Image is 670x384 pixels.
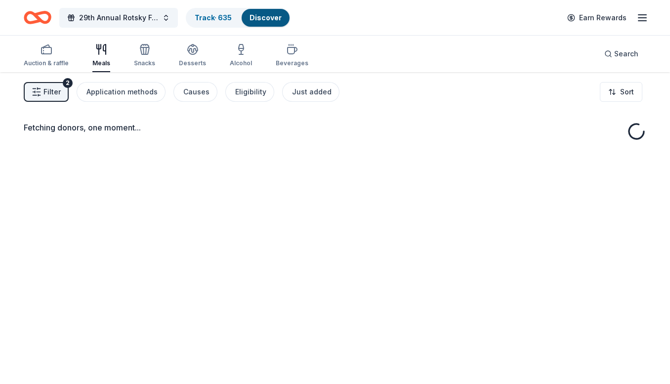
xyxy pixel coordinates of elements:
button: Track· 635Discover [186,8,291,28]
button: Meals [92,40,110,72]
div: 2 [63,78,73,88]
button: Filter2 [24,82,69,102]
span: Search [614,48,638,60]
div: Fetching donors, one moment... [24,122,646,133]
button: Desserts [179,40,206,72]
button: Just added [282,82,339,102]
div: Application methods [86,86,158,98]
button: Application methods [77,82,166,102]
span: 29th Annual Rotsky Foundation Silent Auction [79,12,158,24]
button: Auction & raffle [24,40,69,72]
div: Eligibility [235,86,266,98]
button: Sort [600,82,642,102]
div: Just added [292,86,332,98]
div: Causes [183,86,209,98]
button: Alcohol [230,40,252,72]
a: Earn Rewards [561,9,632,27]
button: 29th Annual Rotsky Foundation Silent Auction [59,8,178,28]
button: Eligibility [225,82,274,102]
button: Causes [173,82,217,102]
a: Home [24,6,51,29]
div: Meals [92,59,110,67]
button: Search [596,44,646,64]
span: Sort [620,86,634,98]
a: Track· 635 [195,13,232,22]
button: Snacks [134,40,155,72]
div: Auction & raffle [24,59,69,67]
div: Alcohol [230,59,252,67]
span: Filter [43,86,61,98]
a: Discover [250,13,282,22]
div: Snacks [134,59,155,67]
button: Beverages [276,40,308,72]
div: Beverages [276,59,308,67]
div: Desserts [179,59,206,67]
